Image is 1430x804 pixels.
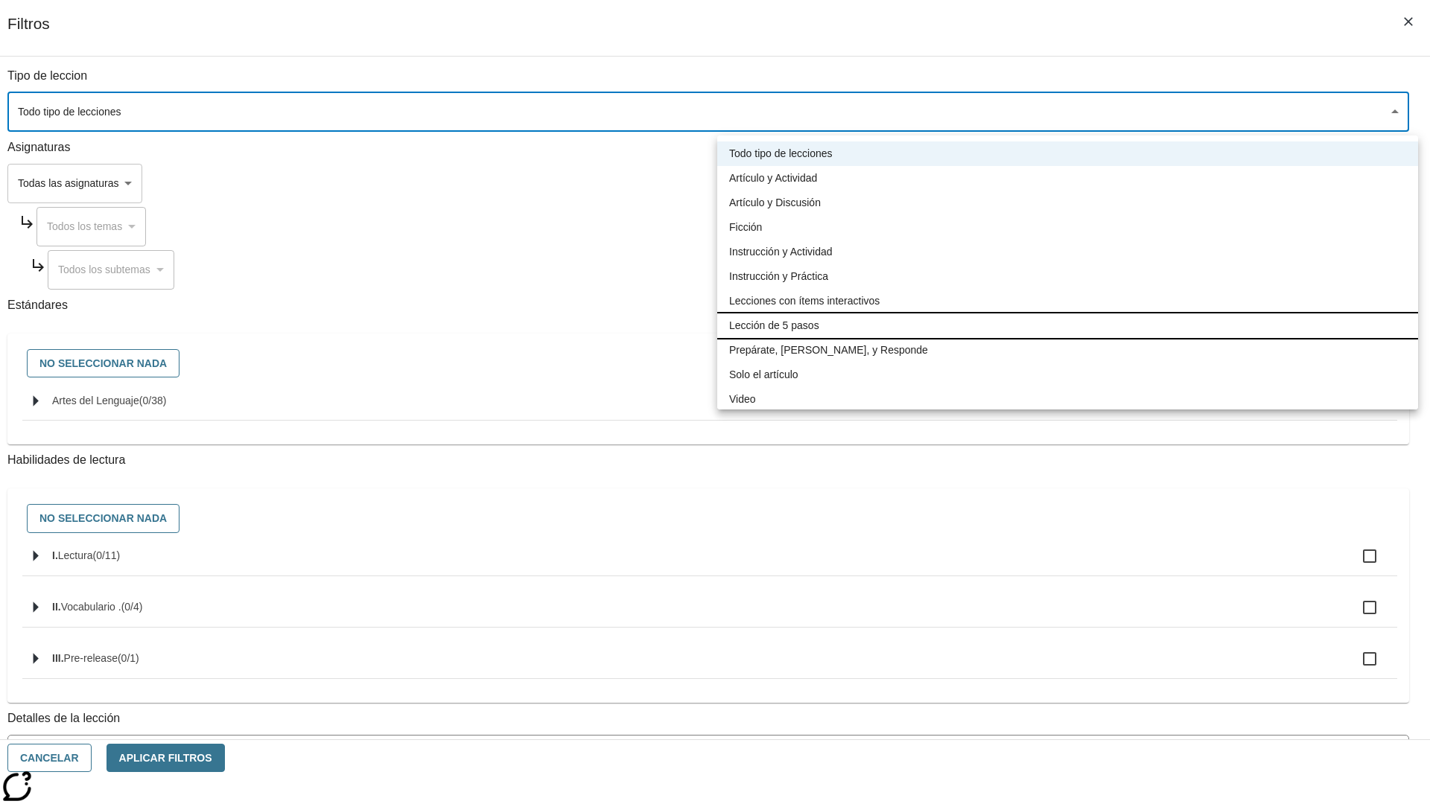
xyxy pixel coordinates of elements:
li: Artículo y Discusión [717,191,1418,215]
li: Ficción [717,215,1418,240]
li: Instrucción y Práctica [717,264,1418,289]
li: Lecciones con ítems interactivos [717,289,1418,313]
li: Video [717,387,1418,412]
li: Artículo y Actividad [717,166,1418,191]
li: Instrucción y Actividad [717,240,1418,264]
li: Solo el artículo [717,363,1418,387]
li: Prepárate, [PERSON_NAME], y Responde [717,338,1418,363]
li: Lección de 5 pasos [717,313,1418,338]
li: Todo tipo de lecciones [717,141,1418,166]
ul: Seleccione un tipo de lección [717,135,1418,418]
